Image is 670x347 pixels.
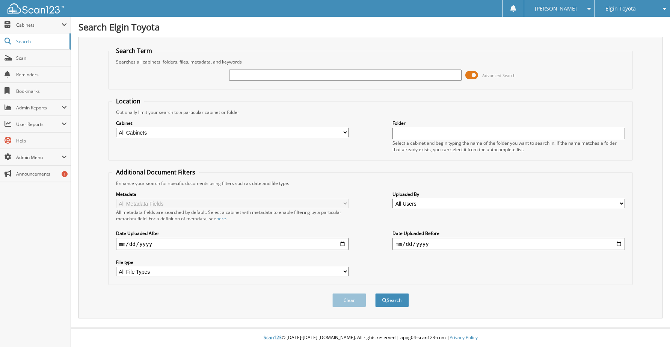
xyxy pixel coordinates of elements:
input: end [392,238,625,250]
label: File type [116,259,349,265]
span: Scan123 [264,334,282,341]
span: Reminders [16,71,67,78]
label: Folder [392,120,625,126]
label: Metadata [116,191,349,197]
label: Uploaded By [392,191,625,197]
label: Date Uploaded After [116,230,349,236]
span: Search [16,38,66,45]
div: Optionally limit your search to a particular cabinet or folder [112,109,629,115]
span: Help [16,138,67,144]
label: Cabinet [116,120,349,126]
legend: Location [112,97,144,105]
label: Date Uploaded Before [392,230,625,236]
a: Privacy Policy [450,334,478,341]
div: Searches all cabinets, folders, files, metadata, and keywords [112,59,629,65]
button: Search [375,293,409,307]
a: here [216,215,226,222]
span: Cabinets [16,22,62,28]
span: [PERSON_NAME] [535,6,577,11]
div: © [DATE]-[DATE] [DOMAIN_NAME]. All rights reserved | appg04-scan123-com | [71,329,670,347]
div: All metadata fields are searched by default. Select a cabinet with metadata to enable filtering b... [116,209,349,222]
span: Elgin Toyota [605,6,636,11]
div: 1 [62,171,68,177]
div: Select a cabinet and begin typing the name of the folder you want to search in. If the name match... [392,140,625,153]
h1: Search Elgin Toyota [78,21,662,33]
span: Admin Menu [16,154,62,161]
span: Announcements [16,171,67,177]
legend: Additional Document Filters [112,168,199,176]
button: Clear [332,293,366,307]
span: Admin Reports [16,105,62,111]
span: Scan [16,55,67,61]
img: scan123-logo-white.svg [8,3,64,14]
span: User Reports [16,121,62,127]
div: Enhance your search for specific documents using filters such as date and file type. [112,180,629,186]
span: Bookmarks [16,88,67,94]
legend: Search Term [112,47,156,55]
span: Advanced Search [482,73,516,78]
input: start [116,238,349,250]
